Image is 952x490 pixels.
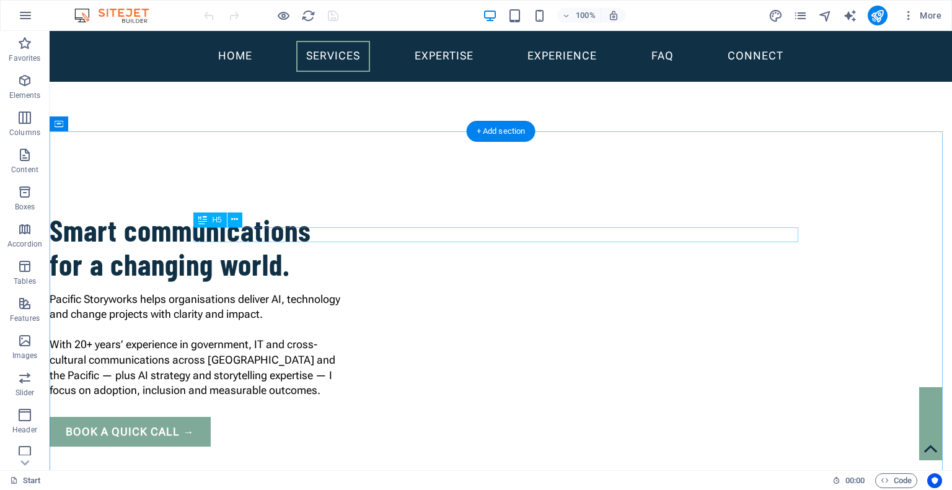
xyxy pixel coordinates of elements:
[769,9,783,23] i: Design (Ctrl+Alt+Y)
[12,425,37,435] p: Header
[15,388,35,398] p: Slider
[12,351,38,361] p: Images
[301,9,315,23] i: Reload page
[854,476,856,485] span: :
[793,8,808,23] button: pages
[843,8,858,23] button: text_generator
[897,6,946,25] button: More
[7,239,42,249] p: Accordion
[818,8,833,23] button: navigator
[832,473,865,488] h6: Session time
[301,8,315,23] button: reload
[845,473,865,488] span: 00 00
[9,90,41,100] p: Elements
[843,9,857,23] i: AI Writer
[467,121,535,142] div: + Add section
[870,9,884,23] i: Publish
[818,9,832,23] i: Navigator
[875,473,917,488] button: Code
[10,313,40,323] p: Features
[881,473,912,488] span: Code
[14,276,36,286] p: Tables
[71,8,164,23] img: Editor Logo
[10,473,41,488] a: Click to cancel selection. Double-click to open Pages
[11,165,38,175] p: Content
[868,6,888,25] button: publish
[793,9,808,23] i: Pages (Ctrl+Alt+S)
[15,202,35,212] p: Boxes
[557,8,601,23] button: 100%
[769,8,783,23] button: design
[608,10,619,21] i: On resize automatically adjust zoom level to fit chosen device.
[276,8,291,23] button: Click here to leave preview mode and continue editing
[9,128,40,138] p: Columns
[9,53,40,63] p: Favorites
[212,216,221,224] span: H5
[902,9,941,22] span: More
[576,8,596,23] h6: 100%
[927,473,942,488] button: Usercentrics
